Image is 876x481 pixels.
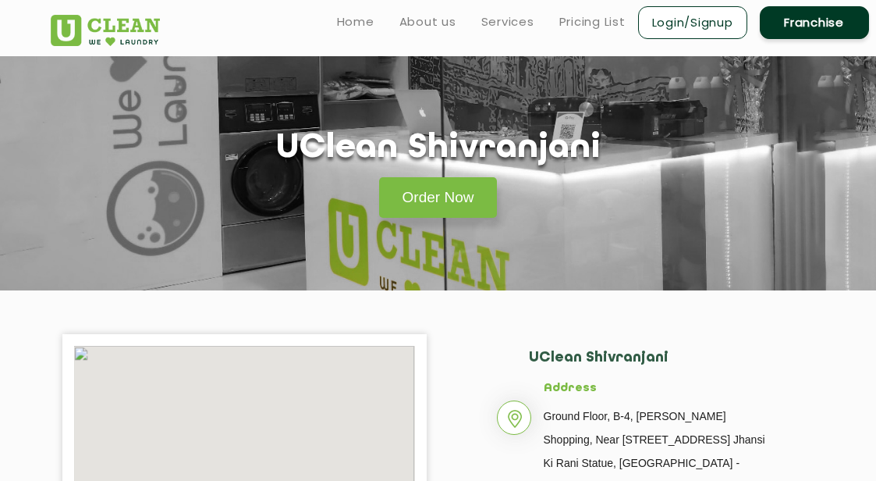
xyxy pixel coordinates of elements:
img: UClean Laundry and Dry Cleaning [51,15,161,46]
a: Order Now [379,177,498,218]
h1: UClean Shivranjani [276,129,601,169]
a: Login/Signup [638,6,747,39]
h2: UClean Shivranjani [529,350,767,382]
a: Services [481,12,534,31]
a: Franchise [760,6,869,39]
a: Pricing List [559,12,626,31]
a: Home [337,12,374,31]
h5: Address [544,382,768,396]
a: About us [399,12,456,31]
